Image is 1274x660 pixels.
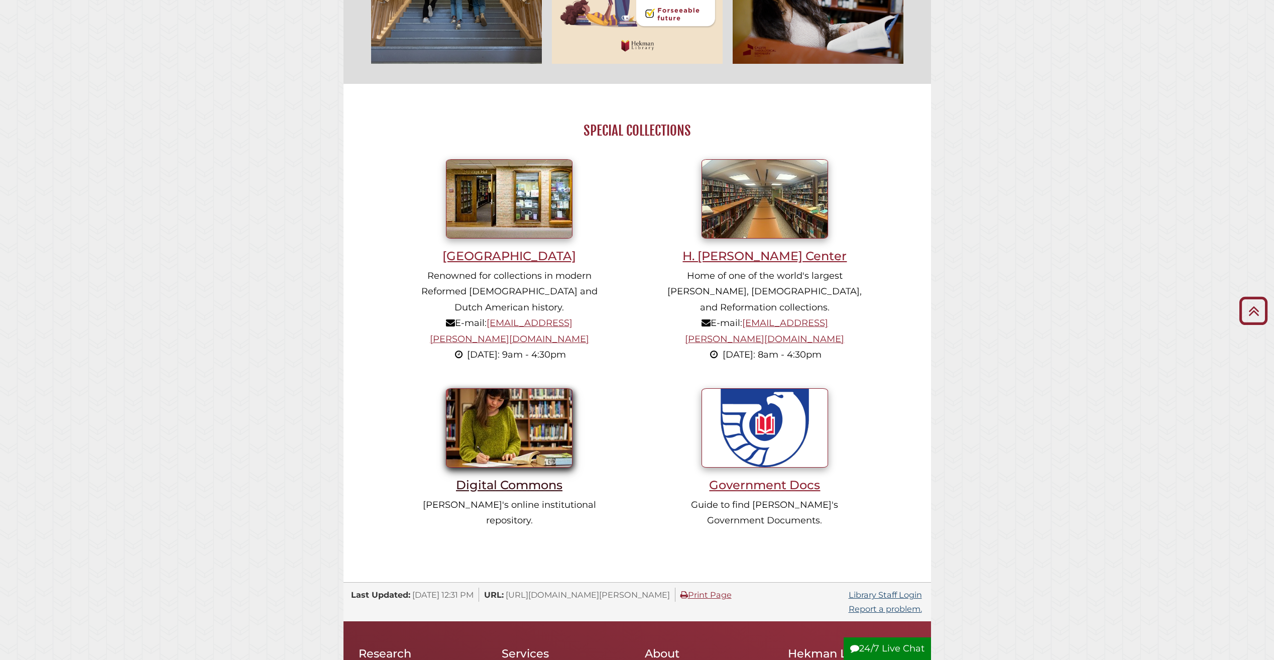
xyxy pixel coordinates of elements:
p: [PERSON_NAME]'s online institutional repository. [407,497,611,529]
i: Print Page [680,591,688,599]
h3: [GEOGRAPHIC_DATA] [407,249,611,263]
a: [GEOGRAPHIC_DATA] [407,192,611,263]
span: Last Updated: [351,590,410,600]
a: Print Page [680,590,732,600]
a: Library Staff Login [849,590,922,600]
img: Inside Meeter Center [702,159,828,239]
span: [DATE] 12:31 PM [412,590,474,600]
p: Home of one of the world's largest [PERSON_NAME], [DEMOGRAPHIC_DATA], and Reformation collections... [662,268,867,363]
span: URL: [484,590,504,600]
a: H. [PERSON_NAME] Center [662,192,867,263]
a: Digital Commons [407,421,611,492]
h3: Digital Commons [407,478,611,492]
a: [EMAIL_ADDRESS][PERSON_NAME][DOMAIN_NAME] [430,317,589,345]
img: Heritage Hall entrance [446,159,572,239]
span: [DATE]: 9am - 4:30pm [467,349,566,360]
a: [EMAIL_ADDRESS][PERSON_NAME][DOMAIN_NAME] [685,317,844,345]
a: Government Docs [662,421,867,492]
p: Guide to find [PERSON_NAME]'s Government Documents. [662,497,867,529]
h3: Government Docs [662,478,867,492]
a: Back to Top [1235,302,1271,319]
span: [DATE]: 8am - 4:30pm [723,349,822,360]
h2: Special Collections [382,122,893,139]
img: U.S. Government Documents seal [702,388,828,468]
a: Report a problem. [849,604,922,614]
p: Renowned for collections in modern Reformed [DEMOGRAPHIC_DATA] and Dutch American history. E-mail: [407,268,611,363]
h3: H. [PERSON_NAME] Center [662,249,867,263]
span: [URL][DOMAIN_NAME][PERSON_NAME] [506,590,670,600]
img: Student writing inside library [446,388,572,468]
